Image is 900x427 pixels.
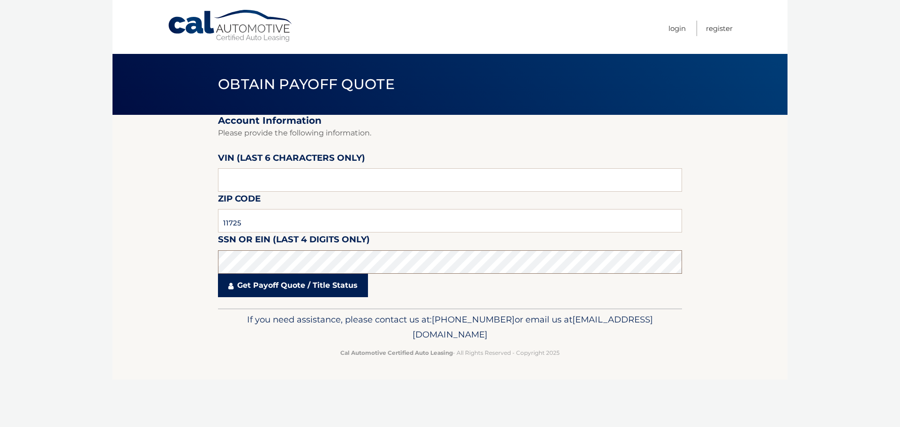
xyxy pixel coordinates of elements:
[167,9,294,43] a: Cal Automotive
[218,127,682,140] p: Please provide the following information.
[432,314,515,325] span: [PHONE_NUMBER]
[218,192,261,209] label: Zip Code
[218,115,682,127] h2: Account Information
[218,274,368,297] a: Get Payoff Quote / Title Status
[340,349,453,356] strong: Cal Automotive Certified Auto Leasing
[224,312,676,342] p: If you need assistance, please contact us at: or email us at
[218,75,395,93] span: Obtain Payoff Quote
[218,151,365,168] label: VIN (last 6 characters only)
[668,21,686,36] a: Login
[706,21,733,36] a: Register
[224,348,676,358] p: - All Rights Reserved - Copyright 2025
[218,232,370,250] label: SSN or EIN (last 4 digits only)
